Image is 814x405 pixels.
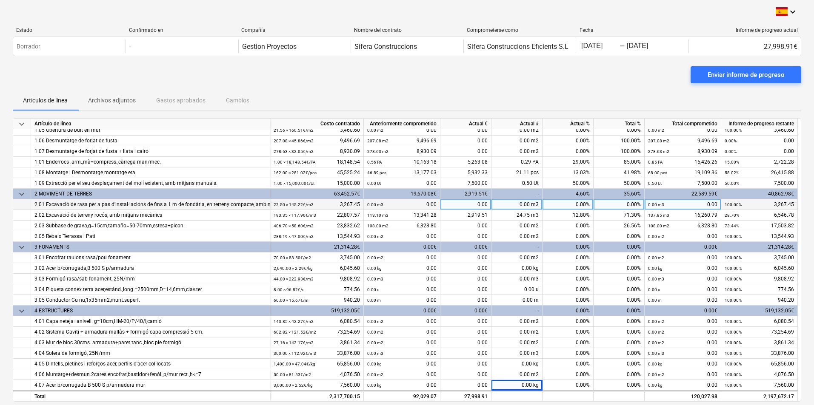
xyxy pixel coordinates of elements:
[34,221,266,231] div: 2.03 Subbase de grava,g=15cm,tamaño=50-70mm,estesa+picon.
[491,210,543,221] div: 24.75 m3
[34,274,266,284] div: 3.03 Formigó rasa/sab fonament, 25N/mm
[725,128,742,133] small: 100.00%
[594,242,645,252] div: 0.00%
[367,139,388,143] small: 207.08 m2
[725,146,794,157] div: 0.00
[440,380,491,391] div: 0.00
[367,202,383,207] small: 0.00 m3
[543,199,594,210] div: 0.00%
[440,199,491,210] div: 0.00
[440,337,491,348] div: 0.00
[491,231,543,242] div: 0.00 m2
[440,274,491,284] div: 0.00
[725,178,794,189] div: 7,500.00
[645,306,721,316] div: 0.00€
[725,202,742,207] small: 100.00%
[725,231,794,242] div: 13,544.93
[491,348,543,359] div: 0.00 m3
[367,167,437,178] div: 13,177.03
[17,242,27,252] span: keyboard_arrow_down
[467,27,573,33] div: Comprometerse como
[648,125,717,136] div: 0.00
[725,255,742,260] small: 100.00%
[594,327,645,337] div: 0.00%
[367,327,437,337] div: 0.00
[543,125,594,136] div: 0.00%
[367,266,382,271] small: 0.00 kg
[648,284,717,295] div: 0.00
[543,295,594,306] div: 0.00%
[491,274,543,284] div: 0.00 m3
[594,263,645,274] div: 0.00%
[594,210,645,221] div: 71.30%
[274,255,311,260] small: 70.00 × 53.50€ / m2
[440,119,491,129] div: Actual €
[274,170,317,175] small: 162.00 × 281.02€ / pcs
[648,149,669,154] small: 278.63 m2
[274,298,308,303] small: 60.00 × 15.67€ / m
[543,359,594,369] div: 0.00%
[543,119,594,129] div: Actual %
[648,255,664,260] small: 0.00 m2
[367,213,388,218] small: 113.10 m3
[543,210,594,221] div: 12.80%
[367,319,383,324] small: 0.00 m2
[543,306,594,316] div: 0.00%
[543,348,594,359] div: 0.00%
[274,202,314,207] small: 22.50 × 145.22€ / m3
[788,7,798,17] i: keyboard_arrow_down
[440,189,491,199] div: 2,919.51€
[620,44,625,49] div: -
[725,167,794,178] div: 26,415.88
[367,221,437,231] div: 6,328.80
[367,149,388,154] small: 278.63 m2
[16,27,122,33] div: Estado
[491,242,543,252] div: -
[491,263,543,274] div: 0.00 kg
[354,42,417,51] div: Sifera Construccions
[129,42,131,51] div: -
[648,252,717,263] div: 0.00
[543,242,594,252] div: 0.00%
[440,306,491,316] div: 0.00€
[648,213,669,218] small: 137.85 m3
[725,284,794,295] div: 774.56
[34,263,266,274] div: 3.02 Acer b/corrugada,B 500 S p/armadura
[23,96,68,105] p: Artículos de línea
[367,298,381,303] small: 0.00 m
[364,119,440,129] div: Anteriormente comprometido
[491,284,543,295] div: 0.00 u
[354,27,460,33] div: Nombre del contrato
[440,146,491,157] div: 0.00
[491,178,543,189] div: 0.50 Ut
[34,327,266,337] div: 4.02 Sistema Caviti + armadura mallàs + formigó capa compressió 5 cm.
[648,295,717,306] div: 0.00
[648,202,664,207] small: 0.00 m3
[367,277,383,281] small: 0.00 m3
[594,252,645,263] div: 0.00%
[274,319,314,324] small: 143.85 × 42.27€ / m2
[645,119,721,129] div: Total comprometido
[367,295,437,306] div: 0.00
[274,277,314,281] small: 44.00 × 222.93€ / m3
[129,27,235,33] div: Confirmado en
[491,359,543,369] div: 0.00 kg
[242,42,297,51] div: Gestion Proyectos
[367,287,380,292] small: 0.00 u
[648,128,664,133] small: 0.00 m2
[543,136,594,146] div: 0.00%
[274,210,360,221] div: 22,807.57
[440,391,491,401] div: 27,998.91
[367,125,437,136] div: 0.00
[594,189,645,199] div: 35.60%
[440,284,491,295] div: 0.00
[440,295,491,306] div: 0.00
[648,210,717,221] div: 16,260.79
[274,234,314,239] small: 288.19 × 47.00€ / m2
[274,167,360,178] div: 45,525.24
[648,139,669,143] small: 207.08 m2
[274,221,360,231] div: 23,832.62
[543,167,594,178] div: 13.03%
[440,327,491,337] div: 0.00
[543,337,594,348] div: 0.00%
